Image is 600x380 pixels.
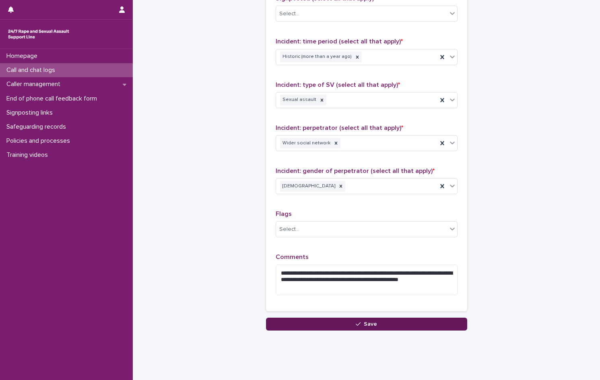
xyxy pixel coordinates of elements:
[364,321,377,327] span: Save
[276,82,400,88] span: Incident: type of SV (select all that apply)
[276,168,435,174] span: Incident: gender of perpetrator (select all that apply)
[279,225,299,234] div: Select...
[276,211,292,217] span: Flags
[3,80,67,88] p: Caller management
[280,138,332,149] div: Wider social network
[280,181,336,192] div: [DEMOGRAPHIC_DATA]
[266,318,467,331] button: Save
[3,109,59,117] p: Signposting links
[3,151,54,159] p: Training videos
[276,254,309,260] span: Comments
[276,38,403,45] span: Incident: time period (select all that apply)
[279,10,299,18] div: Select...
[3,66,62,74] p: Call and chat logs
[6,26,71,42] img: rhQMoQhaT3yELyF149Cw
[280,94,318,105] div: Sexual assault
[3,95,103,103] p: End of phone call feedback form
[3,137,76,145] p: Policies and processes
[276,125,403,131] span: Incident: perpetrator (select all that apply)
[280,51,353,62] div: Historic (more than a year ago)
[3,52,44,60] p: Homepage
[3,123,72,131] p: Safeguarding records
